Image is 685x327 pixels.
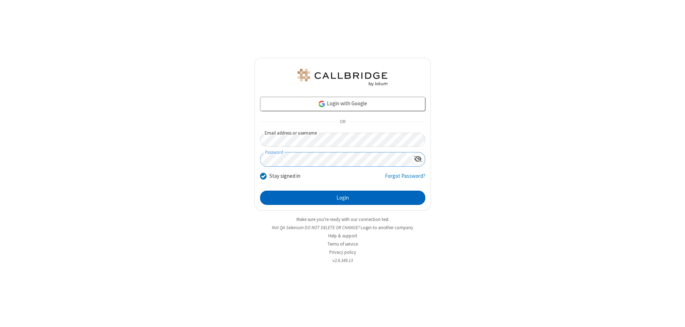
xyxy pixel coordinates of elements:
a: Privacy policy [329,249,356,255]
input: Password [260,152,411,166]
a: Login with Google [260,97,425,111]
img: google-icon.png [318,100,326,108]
span: OR [337,117,348,127]
button: Login [260,191,425,205]
input: Email address or username [260,133,425,147]
a: Forgot Password? [385,172,425,186]
li: Not QA Selenium DO NOT DELETE OR CHANGE? [254,224,431,231]
button: Login to another company [361,224,413,231]
img: QA Selenium DO NOT DELETE OR CHANGE [296,69,389,86]
a: Terms of service [328,241,358,247]
li: v2.6.349.13 [254,257,431,264]
label: Stay signed in [269,172,300,180]
a: Make sure you're ready with our connection test [296,216,389,222]
div: Show password [411,152,425,166]
a: Help & support [328,233,357,239]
